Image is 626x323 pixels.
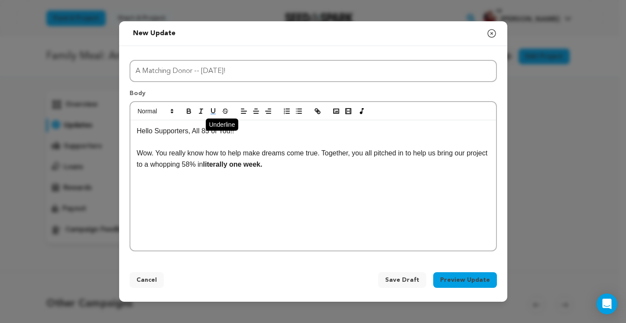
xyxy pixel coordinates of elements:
strong: literally one week. [203,161,263,168]
span: Save Draft [385,276,419,284]
input: Title [130,60,497,82]
p: Hello Supporters, All 85 of You!! [137,125,490,137]
p: Wow. You really know how to help make dreams come true. Together, you all pitched in to help us b... [137,148,490,170]
button: Save Draft [378,272,426,288]
button: Preview Update [433,272,497,288]
div: Open Intercom Messenger [597,293,617,314]
p: Body [130,89,497,101]
span: New update [133,30,175,37]
button: Cancel [130,272,164,288]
